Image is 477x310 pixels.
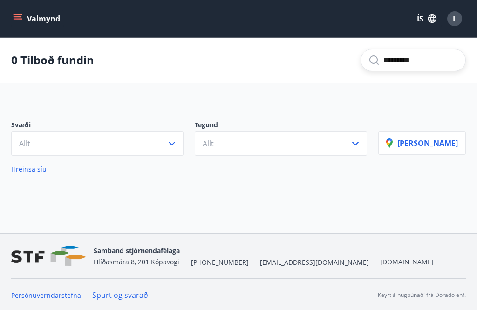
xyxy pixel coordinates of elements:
[453,14,457,24] span: L
[380,257,434,266] a: [DOMAIN_NAME]
[19,138,30,149] span: Allt
[11,120,184,131] p: Svæði
[11,246,86,266] img: vjCaq2fThgY3EUYqSgpjEiBg6WP39ov69hlhuPVN.png
[11,165,47,173] span: Hreinsa síu
[195,120,367,131] p: Tegund
[94,257,179,266] span: Hlíðasmára 8, 201 Kópavogi
[11,10,64,27] button: menu
[92,290,148,300] a: Spurt og svarað
[412,10,442,27] button: ÍS
[378,291,466,299] p: Keyrt á hugbúnaði frá Dorado ehf.
[195,131,367,156] button: Allt
[260,258,369,267] span: [EMAIL_ADDRESS][DOMAIN_NAME]
[11,291,81,300] a: Persónuverndarstefna
[378,131,466,155] button: [PERSON_NAME]
[94,246,180,255] span: Samband stjórnendafélaga
[11,131,184,156] button: Allt
[11,52,94,68] p: 0 Tilboð fundin
[191,258,249,267] span: [PHONE_NUMBER]
[203,138,214,149] span: Allt
[443,7,466,30] button: L
[386,138,458,148] p: [PERSON_NAME]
